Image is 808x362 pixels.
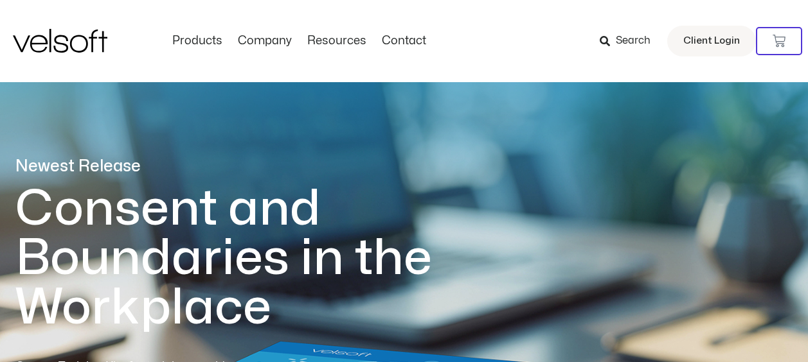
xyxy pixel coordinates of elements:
a: ResourcesMenu Toggle [300,34,374,48]
span: Client Login [683,33,740,49]
a: ProductsMenu Toggle [165,34,230,48]
nav: Menu [165,34,434,48]
h1: Consent and Boundaries in the Workplace [15,184,485,332]
a: ContactMenu Toggle [374,34,434,48]
a: Search [600,30,660,52]
p: Newest Release [15,155,485,178]
span: Search [616,33,651,49]
a: CompanyMenu Toggle [230,34,300,48]
a: Client Login [667,26,756,56]
img: Velsoft Training Materials [13,29,107,53]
